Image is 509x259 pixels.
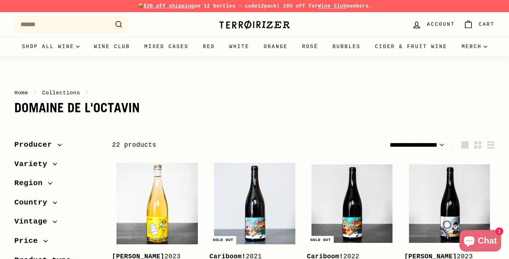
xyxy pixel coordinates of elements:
button: Region [14,175,100,195]
a: White [222,37,257,56]
a: Cider & Fruit Wine [368,37,455,56]
button: Country [14,195,100,214]
span: $30 off shipping [143,3,194,9]
span: / [84,90,91,96]
a: Cart [459,14,499,35]
span: Region [14,177,48,189]
p: 📦 on 12 bottles - code | 10% off for members. [14,2,495,10]
div: Sold out [307,236,333,244]
a: Wine Club [318,3,347,9]
a: Mixed Cases [137,37,196,56]
h1: Domaine de l'Octavin [14,101,495,115]
span: Price [14,235,43,247]
strong: 12pack [258,3,277,9]
button: Producer [14,137,100,156]
a: Orange [257,37,295,56]
span: Country [14,197,53,209]
a: Rosé [295,37,325,56]
a: Home [14,90,28,96]
inbox-online-store-chat: Shopify online store chat [457,230,503,253]
span: Variety [14,158,53,170]
a: Wine Club [87,37,137,56]
button: Price [14,233,100,253]
a: Collections [42,90,80,96]
a: Red [196,37,222,56]
span: Account [427,20,455,28]
div: 22 products [112,140,303,150]
a: Bubbles [325,37,368,56]
span: Producer [14,139,57,151]
span: / [32,90,39,96]
button: Variety [14,156,100,176]
summary: Merch [455,37,494,56]
nav: breadcrumbs [14,89,495,97]
span: Vintage [14,216,53,228]
span: Cart [479,20,495,28]
div: Sold out [210,236,236,244]
summary: Shop all wine [15,37,87,56]
button: Vintage [14,214,100,233]
a: Account [408,14,459,35]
